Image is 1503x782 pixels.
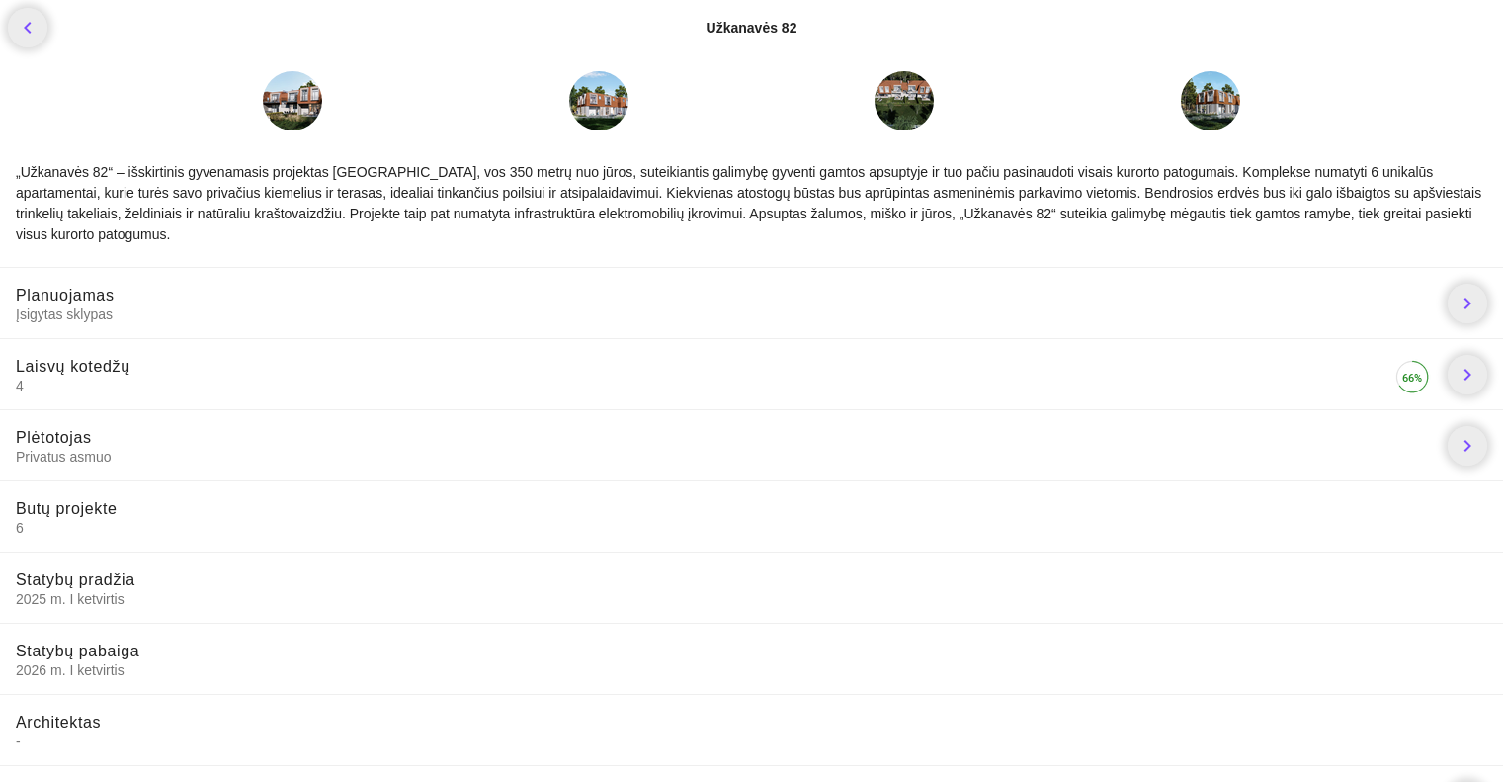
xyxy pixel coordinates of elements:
i: chevron_right [1456,363,1479,387]
span: - [16,733,1487,750]
span: Statybų pradžia [16,571,135,588]
span: 2025 m. I ketvirtis [16,590,1487,608]
i: chevron_left [16,16,40,40]
span: Plėtotojas [16,429,92,446]
span: Įsigytas sklypas [16,305,1432,323]
a: chevron_left [8,8,47,47]
span: Planuojamas [16,287,115,304]
div: Užkanavės 82 [707,18,797,38]
span: Laisvų kotedžų [16,358,130,375]
a: chevron_right [1448,426,1487,466]
span: 4 [16,377,1392,394]
i: chevron_right [1456,292,1479,315]
img: 66 [1392,357,1432,396]
i: chevron_right [1456,434,1479,458]
span: Architektas [16,714,101,731]
a: chevron_right [1448,284,1487,323]
span: Statybų pabaiga [16,643,139,659]
span: Butų projekte [16,500,118,517]
span: Privatus asmuo [16,448,1432,466]
a: chevron_right [1448,355,1487,394]
span: 6 [16,519,1487,537]
span: 2026 m. I ketvirtis [16,661,1487,679]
